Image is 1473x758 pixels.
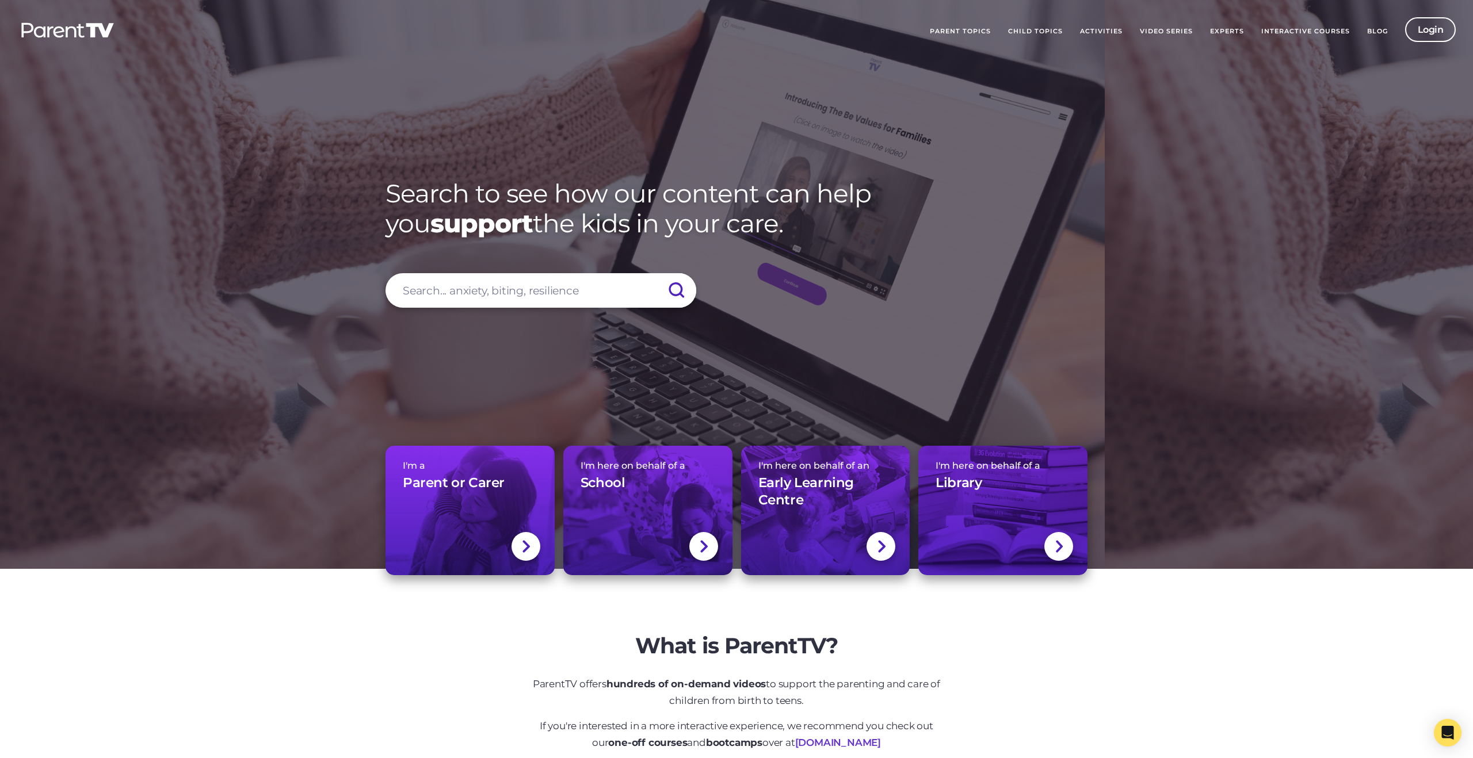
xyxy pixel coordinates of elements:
[1201,17,1253,46] a: Experts
[1055,539,1063,554] img: svg+xml;base64,PHN2ZyBlbmFibGUtYmFja2dyb3VuZD0ibmV3IDAgMCAxNC44IDI1LjciIHZpZXdCb3g9IjAgMCAxNC44ID...
[430,208,533,239] strong: support
[403,460,537,471] span: I'm a
[706,737,762,748] strong: bootcamps
[1131,17,1201,46] a: Video Series
[999,17,1071,46] a: Child Topics
[386,446,555,575] a: I'm aParent or Carer
[521,718,952,751] p: If you're interested in a more interactive experience, we recommend you check out our and over at
[403,474,505,492] h3: Parent or Carer
[1071,17,1131,46] a: Activities
[521,633,952,659] h2: What is ParentTV?
[699,539,708,554] img: svg+xml;base64,PHN2ZyBlbmFibGUtYmFja2dyb3VuZD0ibmV3IDAgMCAxNC44IDI1LjciIHZpZXdCb3g9IjAgMCAxNC44ID...
[581,460,715,471] span: I'm here on behalf of a
[606,678,766,690] strong: hundreds of on-demand videos
[918,446,1087,575] a: I'm here on behalf of aLibrary
[877,539,886,554] img: svg+xml;base64,PHN2ZyBlbmFibGUtYmFja2dyb3VuZD0ibmV3IDAgMCAxNC44IDI1LjciIHZpZXdCb3g9IjAgMCAxNC44ID...
[581,474,625,492] h3: School
[921,17,999,46] a: Parent Topics
[795,737,881,748] a: [DOMAIN_NAME]
[758,460,893,471] span: I'm here on behalf of an
[758,474,893,509] h3: Early Learning Centre
[936,474,982,492] h3: Library
[563,446,732,575] a: I'm here on behalf of aSchool
[1434,719,1461,746] div: Open Intercom Messenger
[741,446,910,575] a: I'm here on behalf of anEarly Learning Centre
[656,273,696,308] input: Submit
[1405,17,1456,42] a: Login
[1358,17,1396,46] a: Blog
[1253,17,1358,46] a: Interactive Courses
[936,460,1070,471] span: I'm here on behalf of a
[386,178,1087,239] h1: Search to see how our content can help you the kids in your care.
[608,737,687,748] strong: one-off courses
[20,22,115,39] img: parenttv-logo-white.4c85aaf.svg
[521,539,530,554] img: svg+xml;base64,PHN2ZyBlbmFibGUtYmFja2dyb3VuZD0ibmV3IDAgMCAxNC44IDI1LjciIHZpZXdCb3g9IjAgMCAxNC44ID...
[521,676,952,709] p: ParentTV offers to support the parenting and care of children from birth to teens.
[386,273,696,308] input: Search... anxiety, biting, resilience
